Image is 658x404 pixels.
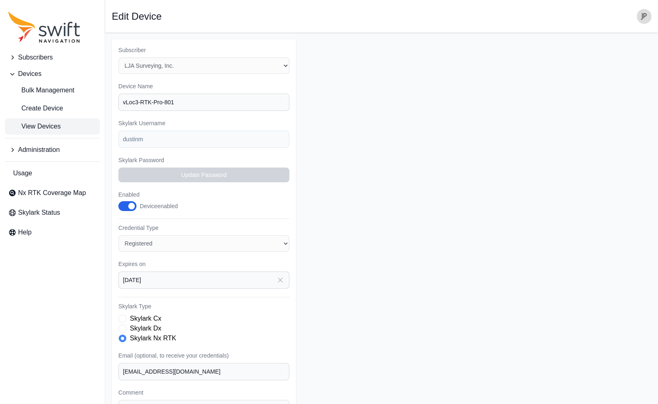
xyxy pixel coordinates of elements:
[5,142,100,158] button: Administration
[637,9,651,24] img: user photo
[130,324,161,333] label: Skylark Dx
[130,314,161,324] label: Skylark Cx
[118,82,289,90] label: Device Name
[5,118,100,135] a: View Devices
[5,100,100,117] a: Create Device
[18,208,60,218] span: Skylark Status
[118,351,289,360] label: Email (optional, to receive your credentials)
[5,224,100,241] a: Help
[18,69,42,79] span: Devices
[8,85,74,95] span: Bulk Management
[118,314,289,343] div: Skylark Type
[5,49,100,66] button: Subscribers
[118,260,289,268] label: Expires on
[5,66,100,82] button: Devices
[130,333,176,343] label: Skylark Nx RTK
[5,185,100,201] a: Nx RTK Coverage Map
[118,46,289,54] label: Subscriber
[118,168,289,182] button: Update Password
[18,188,86,198] span: Nx RTK Coverage Map
[18,53,53,62] span: Subscribers
[118,156,289,164] label: Skylark Password
[118,224,289,232] label: Credential Type
[5,165,100,181] a: Usage
[18,145,60,155] span: Administration
[118,191,187,199] label: Enabled
[18,227,32,237] span: Help
[5,82,100,99] a: Bulk Management
[8,122,61,131] span: View Devices
[8,103,63,113] span: Create Device
[112,11,162,21] h1: Edit Device
[118,131,289,148] input: example-user
[118,57,289,74] select: Subscriber
[118,388,289,397] label: Comment
[5,204,100,221] a: Skylark Status
[118,94,289,111] input: Device #01
[118,302,289,310] label: Skylark Type
[118,119,289,127] label: Skylark Username
[118,271,289,289] input: YYYY-MM-DD
[140,202,178,210] div: Device enabled
[13,168,32,178] span: Usage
